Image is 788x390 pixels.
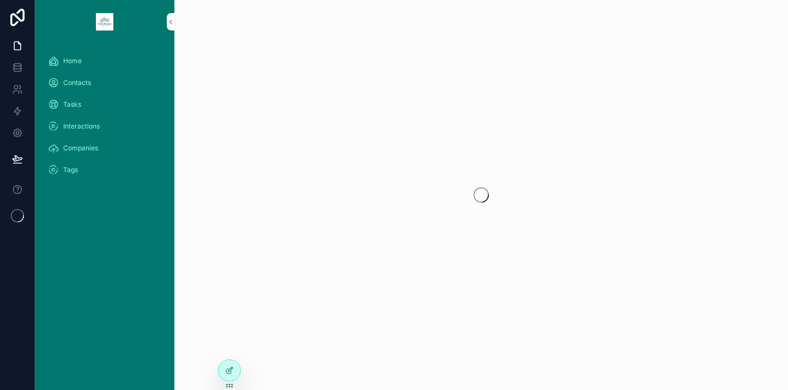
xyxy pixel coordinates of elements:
[41,95,168,114] a: Tasks
[41,73,168,93] a: Contacts
[63,144,98,153] span: Companies
[96,13,113,31] img: App logo
[41,117,168,136] a: Interactions
[63,100,81,109] span: Tasks
[63,122,100,131] span: Interactions
[63,78,91,87] span: Contacts
[63,57,82,65] span: Home
[41,160,168,180] a: Tags
[63,166,78,174] span: Tags
[35,44,174,194] div: scrollable content
[41,138,168,158] a: Companies
[41,51,168,71] a: Home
